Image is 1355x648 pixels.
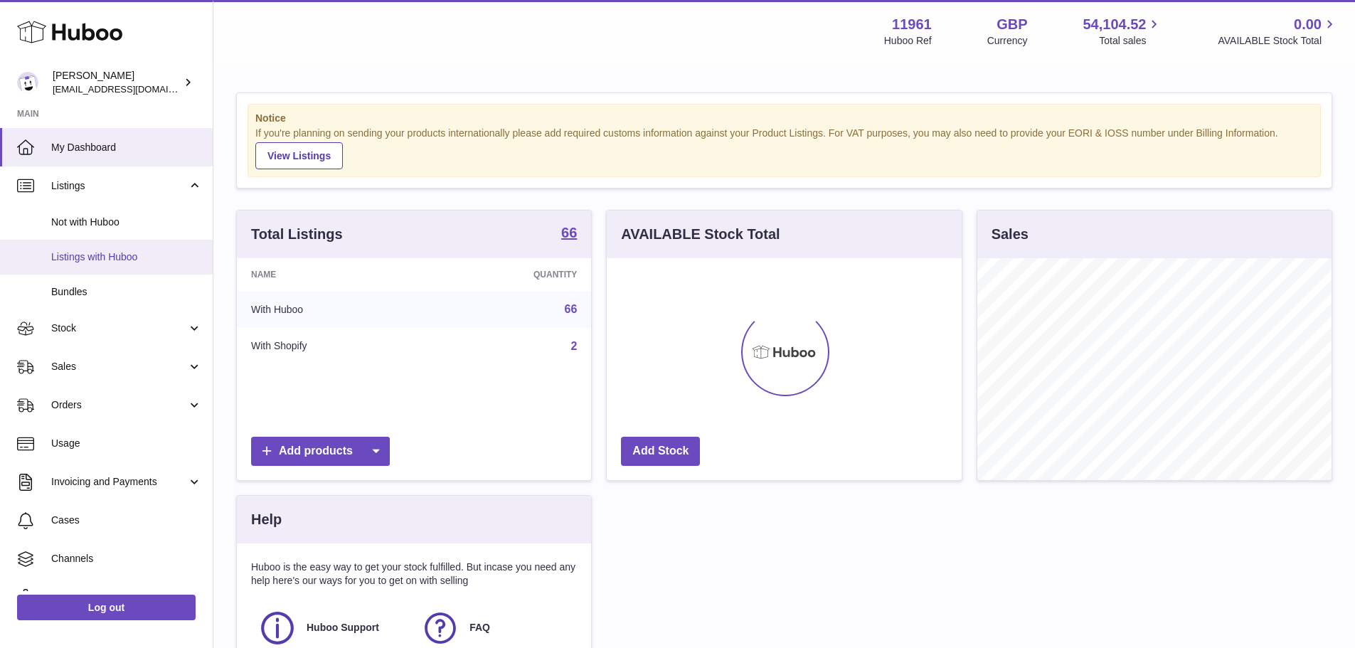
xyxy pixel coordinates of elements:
[255,112,1313,125] strong: Notice
[421,609,570,647] a: FAQ
[561,225,577,243] a: 66
[884,34,932,48] div: Huboo Ref
[258,609,407,647] a: Huboo Support
[51,437,202,450] span: Usage
[987,34,1028,48] div: Currency
[1083,15,1162,48] a: 54,104.52 Total sales
[251,561,577,588] p: Huboo is the easy way to get your stock fulfilled. But incase you need any help here's our ways f...
[570,340,577,352] a: 2
[621,225,780,244] h3: AVAILABLE Stock Total
[561,225,577,240] strong: 66
[992,225,1029,244] h3: Sales
[469,621,490,634] span: FAQ
[565,303,578,315] a: 66
[51,141,202,154] span: My Dashboard
[237,328,428,365] td: With Shopify
[51,475,187,489] span: Invoicing and Payments
[51,590,202,604] span: Settings
[237,291,428,328] td: With Huboo
[251,437,390,466] a: Add products
[53,83,209,95] span: [EMAIL_ADDRESS][DOMAIN_NAME]
[251,510,282,529] h3: Help
[251,225,343,244] h3: Total Listings
[255,127,1313,169] div: If you're planning on sending your products internationally please add required customs informati...
[51,285,202,299] span: Bundles
[255,142,343,169] a: View Listings
[51,398,187,412] span: Orders
[51,179,187,193] span: Listings
[1099,34,1162,48] span: Total sales
[621,437,700,466] a: Add Stock
[17,595,196,620] a: Log out
[51,322,187,335] span: Stock
[1218,34,1338,48] span: AVAILABLE Stock Total
[51,552,202,565] span: Channels
[17,72,38,93] img: internalAdmin-11961@internal.huboo.com
[997,15,1027,34] strong: GBP
[1083,15,1146,34] span: 54,104.52
[53,69,181,96] div: [PERSON_NAME]
[428,258,592,291] th: Quantity
[237,258,428,291] th: Name
[892,15,932,34] strong: 11961
[51,216,202,229] span: Not with Huboo
[1294,15,1322,34] span: 0.00
[51,360,187,373] span: Sales
[1218,15,1338,48] a: 0.00 AVAILABLE Stock Total
[51,250,202,264] span: Listings with Huboo
[307,621,379,634] span: Huboo Support
[51,514,202,527] span: Cases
